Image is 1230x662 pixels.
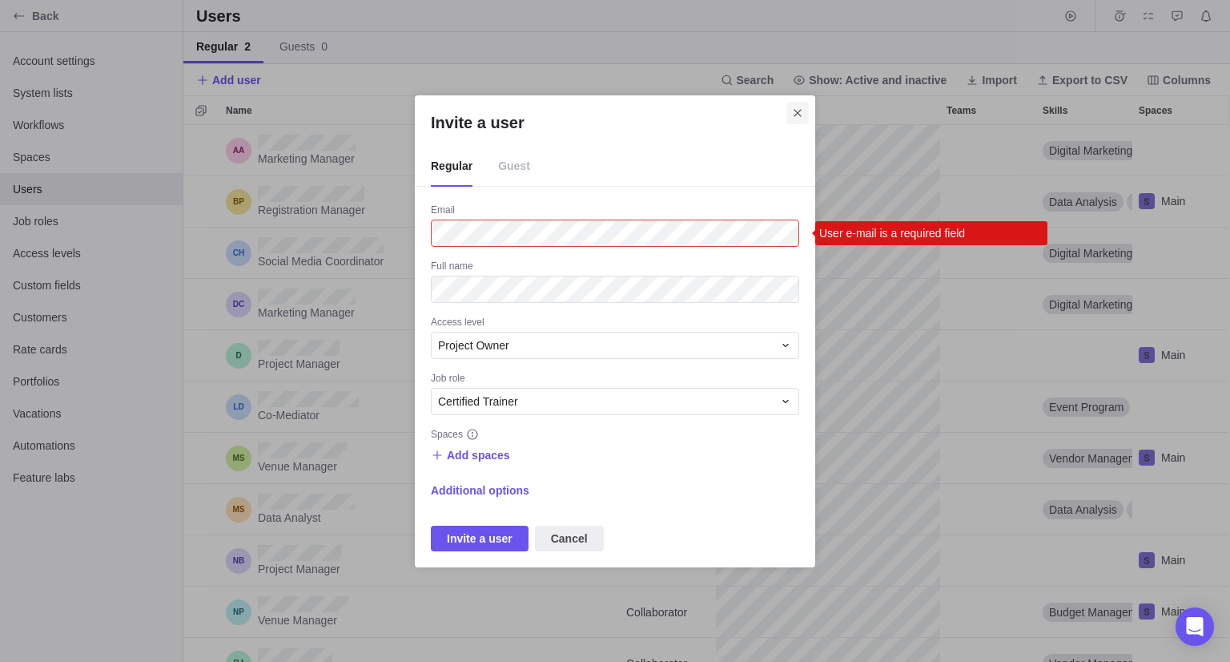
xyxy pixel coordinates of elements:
[431,482,529,499] span: Additional options
[535,526,604,551] span: Cancel
[431,372,799,388] div: Job role
[447,529,512,548] span: Invite a user
[431,204,799,220] div: Email
[431,316,799,332] div: Access level
[431,260,799,276] div: Full name
[551,529,588,548] span: Cancel
[415,95,815,567] div: Invite a user
[786,102,809,124] span: Close
[498,147,530,187] span: Guest
[438,394,518,410] span: Certified Trainer
[431,444,510,466] span: Add spaces
[466,428,479,441] svg: info-description
[431,479,529,502] span: Additional options
[815,221,1047,245] div: User e-mail is a required field
[431,428,799,444] div: Spaces
[1176,608,1214,646] div: Open Intercom Messenger
[431,111,799,134] h2: Invite a user
[438,337,509,353] span: Project Owner
[431,526,529,551] span: Invite a user
[431,147,472,187] span: Regular
[447,447,510,463] span: Add spaces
